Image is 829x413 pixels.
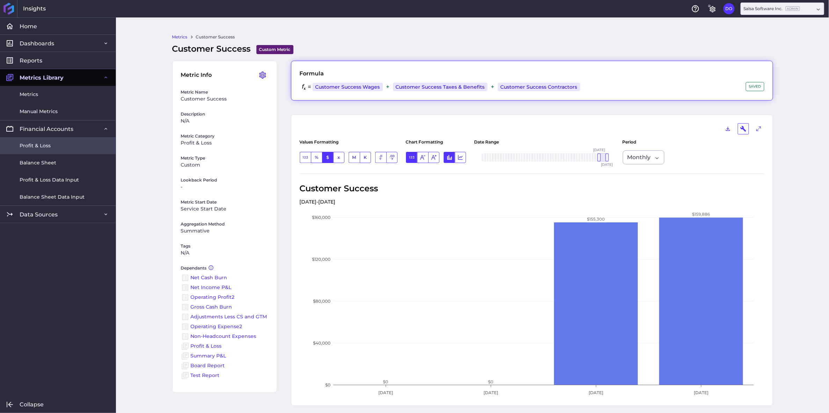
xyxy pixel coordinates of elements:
title: Metric Name [181,89,268,95]
div: SAVED [746,82,764,91]
div: Service Start Date [181,195,268,217]
div: Customer Success [181,85,268,107]
title: Lookback Period [181,177,268,183]
button: x [333,152,344,163]
title: Metric Category [181,133,268,139]
button: K [360,152,371,163]
div: Customer Success Wages [313,83,383,91]
div: Customer Success Taxes & Benefits [393,83,488,91]
span: Metrics Library [20,74,64,81]
div: Dropdown select [623,150,664,164]
span: Metrics [20,91,38,98]
span: Balance Sheet Data Input [20,193,85,201]
a: Summary P&L [191,353,226,359]
span: Manual Metrics [20,108,58,115]
span: Profit & Loss Data Input [20,176,79,184]
div: N/A [181,239,268,261]
a: Adjustments Less CS and GTM [191,314,267,320]
div: = [300,82,311,92]
a: Gross Cash Burn [191,304,232,310]
tspan: $0 [383,379,388,384]
span: Data Sources [20,211,58,218]
span: Profit & Loss [20,142,51,149]
button: M [349,152,360,163]
div: Formula [300,69,764,78]
p: [DATE] - [DATE] [300,198,378,206]
span: Reports [20,57,42,64]
div: + [489,83,496,91]
tspan: $0 [325,382,330,388]
title: Tags [181,243,268,249]
a: Customer Success [196,34,235,40]
div: Custom Metric [256,45,293,54]
div: Chart Formatting [406,140,443,144]
button: User Menu [723,3,735,14]
span: Dashboards [20,40,54,47]
tspan: $159,886 [692,212,710,217]
title: Dependants [181,265,268,272]
title: Description [181,111,268,117]
button: $ [322,152,333,163]
div: Salsa Software Inc. [744,6,800,12]
div: Custom [181,151,268,173]
span: Financial Accounts [20,125,73,133]
div: Period [623,140,650,144]
tspan: $40,000 [313,340,330,346]
span: Metric Info [181,71,212,79]
button: User Menu [257,69,268,81]
button: % [311,152,322,163]
title: Metric Start Date [181,199,268,205]
ins: Admin [786,6,800,11]
tspan: $0 [488,379,493,384]
div: N/A [181,107,268,129]
tspan: $160,000 [312,215,330,220]
a: Board Report [191,362,225,369]
span: Balance Sheet [20,159,56,167]
div: Dropdown select [741,2,824,15]
div: Customer Success Contractors [498,83,580,91]
div: Date Range [474,140,502,144]
span: Collapse [20,401,44,408]
div: Values Formatting [300,140,339,144]
div: - [181,173,268,195]
div: Summative [181,217,268,239]
a: Test Report [191,372,220,378]
tspan: [DATE] [589,390,603,396]
title: Metric Type [181,155,268,161]
div: Customer Success [172,43,293,55]
button: Help [690,3,701,14]
tspan: [DATE] [378,390,393,396]
span: [DATE] [593,148,605,152]
div: + [384,83,392,91]
div: Customer Success [300,182,378,206]
tspan: $80,000 [313,298,330,304]
tspan: [DATE] [694,390,708,396]
button: General Settings [707,3,718,14]
a: Profit & Loss [191,343,222,349]
a: Net Income P&L [191,284,232,290]
tspan: [DATE] [483,390,498,396]
tspan: $120,000 [312,257,330,262]
a: Net Cash Burn [191,274,227,281]
div: Profit & Loss [181,129,268,151]
span: Home [20,23,37,30]
a: Metrics [172,34,188,40]
a: Operating Profit2 [191,294,235,300]
a: Operating Expense2 [191,323,242,330]
title: Aggregation Method [181,221,268,227]
a: Non-Headcount Expenses [191,333,256,339]
span: Monthly [627,153,651,162]
tspan: $155,300 [587,216,605,222]
span: [DATE] [601,163,613,167]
